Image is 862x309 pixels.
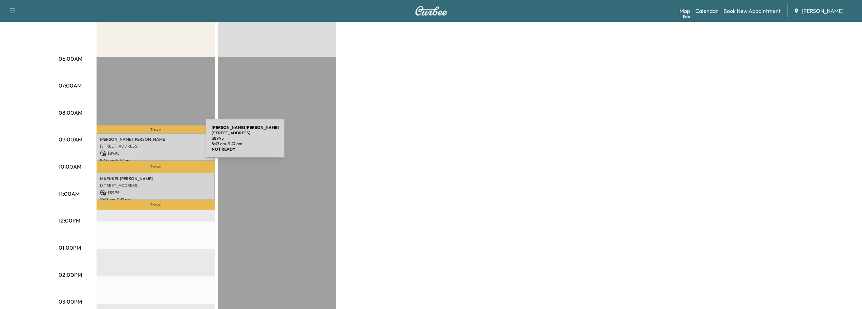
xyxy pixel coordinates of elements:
[97,200,215,210] p: Travel
[59,244,81,252] p: 01:00PM
[59,135,82,143] p: 09:00AM
[695,7,718,15] a: Calendar
[59,297,82,306] p: 03:00PM
[59,55,82,63] p: 06:00AM
[97,125,215,133] p: Travel
[59,271,82,279] p: 02:00PM
[212,130,279,136] p: [STREET_ADDRESS]
[59,216,80,225] p: 12:00PM
[97,161,215,173] p: Travel
[59,190,80,198] p: 11:00AM
[100,158,212,163] p: 8:47 am - 9:47 am
[212,125,279,130] b: [PERSON_NAME] [PERSON_NAME]
[212,141,279,147] p: 8:47 am - 9:47 am
[415,6,447,16] img: Curbee Logo
[59,162,81,171] p: 10:00AM
[683,14,690,19] div: Beta
[100,176,212,181] p: MARKKEL [PERSON_NAME]
[100,190,212,196] p: $ 89.95
[723,7,781,15] a: Book New Appointment
[212,147,235,152] b: NOT READY
[100,143,212,149] p: [STREET_ADDRESS]
[679,7,690,15] a: MapBeta
[212,136,279,141] p: $ 89.95
[100,197,212,202] p: 10:13 am - 11:13 am
[802,7,843,15] span: [PERSON_NAME]
[59,81,82,90] p: 07:00AM
[100,183,212,188] p: [STREET_ADDRESS]
[100,150,212,156] p: $ 89.95
[59,109,82,117] p: 08:00AM
[100,137,212,142] p: [PERSON_NAME] [PERSON_NAME]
